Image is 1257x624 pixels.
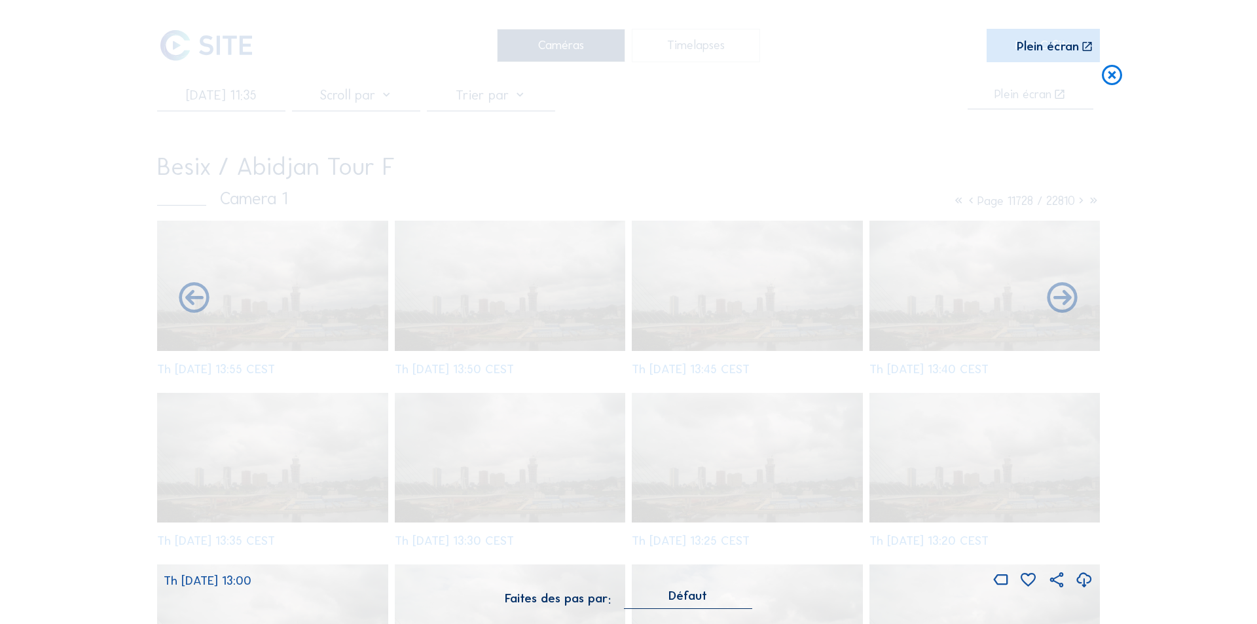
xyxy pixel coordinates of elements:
div: Faites des pas par: [505,593,611,605]
div: Défaut [668,590,707,602]
div: Défaut [624,590,752,608]
span: Th [DATE] 13:00 [164,573,251,588]
i: Back [1044,281,1081,318]
div: Plein écran [1017,41,1079,54]
i: Forward [176,281,213,318]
